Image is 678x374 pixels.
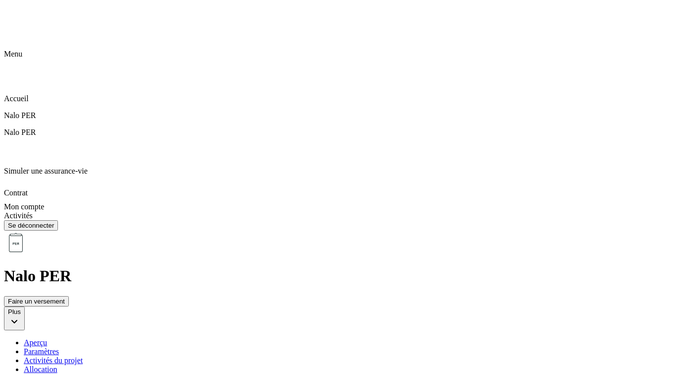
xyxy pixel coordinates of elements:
[4,220,58,231] button: Se déconnecter
[4,296,69,307] button: Faire un versement
[4,167,674,176] p: Simuler une assurance-vie
[4,307,25,330] button: Plus
[4,50,22,58] span: Menu
[4,94,674,103] p: Accueil
[4,267,674,285] h1: Nalo PER
[4,202,44,211] span: Mon compte
[24,338,674,347] a: Aperçu
[4,188,28,197] span: Contrat
[4,145,674,176] div: Simuler une assurance-vie
[4,72,674,103] div: Accueil
[8,308,21,315] div: Plus
[4,211,33,220] span: Activités
[24,347,674,356] a: Paramètres
[24,365,674,374] a: Allocation
[4,128,674,137] p: Nalo PER
[4,111,674,120] p: Nalo PER
[8,298,65,305] div: Faire un versement
[8,222,54,229] div: Se déconnecter
[24,356,674,365] a: Activités du projet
